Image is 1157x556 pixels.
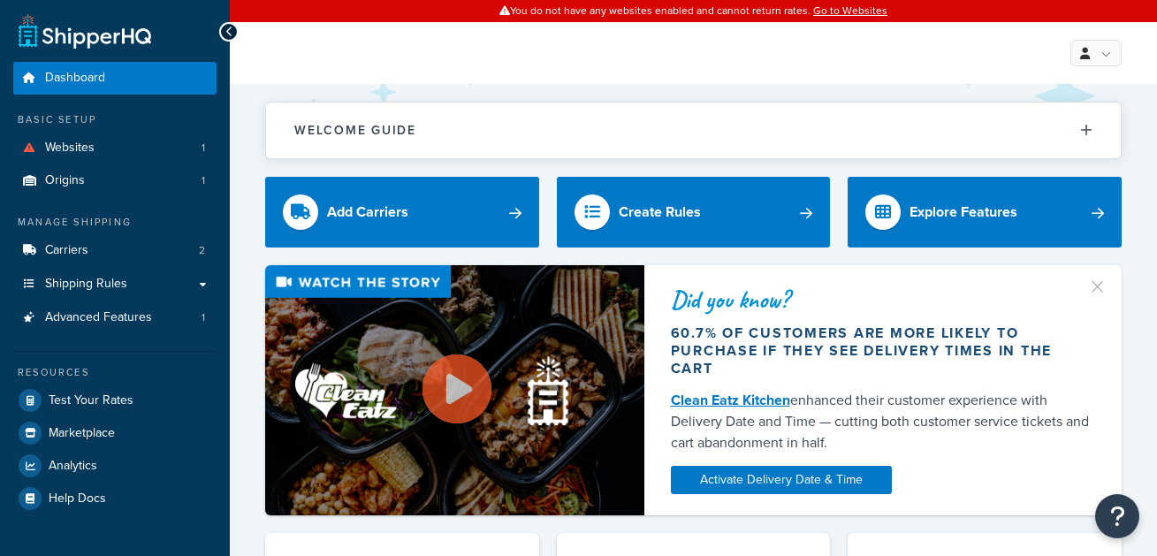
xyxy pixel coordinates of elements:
[202,173,205,188] span: 1
[13,417,217,449] a: Marketplace
[202,310,205,325] span: 1
[671,324,1095,377] div: 60.7% of customers are more likely to purchase if they see delivery times in the cart
[1095,494,1139,538] button: Open Resource Center
[49,491,106,506] span: Help Docs
[671,466,892,494] a: Activate Delivery Date & Time
[13,483,217,514] a: Help Docs
[13,450,217,482] a: Analytics
[45,310,152,325] span: Advanced Features
[13,234,217,267] li: Carriers
[13,268,217,301] a: Shipping Rules
[199,243,205,258] span: 2
[848,177,1122,248] a: Explore Features
[49,393,133,408] span: Test Your Rates
[13,62,217,95] a: Dashboard
[671,390,1095,453] div: enhanced their customer experience with Delivery Date and Time — cutting both customer service ti...
[265,265,644,515] img: Video thumbnail
[265,177,539,248] a: Add Carriers
[910,200,1017,225] div: Explore Features
[619,200,701,225] div: Create Rules
[13,301,217,334] li: Advanced Features
[13,234,217,267] a: Carriers2
[202,141,205,156] span: 1
[49,459,97,474] span: Analytics
[45,71,105,86] span: Dashboard
[671,287,1095,312] div: Did you know?
[13,164,217,197] a: Origins1
[671,390,790,410] a: Clean Eatz Kitchen
[13,301,217,334] a: Advanced Features1
[49,426,115,441] span: Marketplace
[813,3,887,19] a: Go to Websites
[13,132,217,164] a: Websites1
[45,173,85,188] span: Origins
[13,164,217,197] li: Origins
[45,277,127,292] span: Shipping Rules
[13,112,217,127] div: Basic Setup
[45,243,88,258] span: Carriers
[13,365,217,380] div: Resources
[266,103,1121,158] button: Welcome Guide
[45,141,95,156] span: Websites
[557,177,831,248] a: Create Rules
[294,124,416,137] h2: Welcome Guide
[13,385,217,416] a: Test Your Rates
[13,215,217,230] div: Manage Shipping
[327,200,408,225] div: Add Carriers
